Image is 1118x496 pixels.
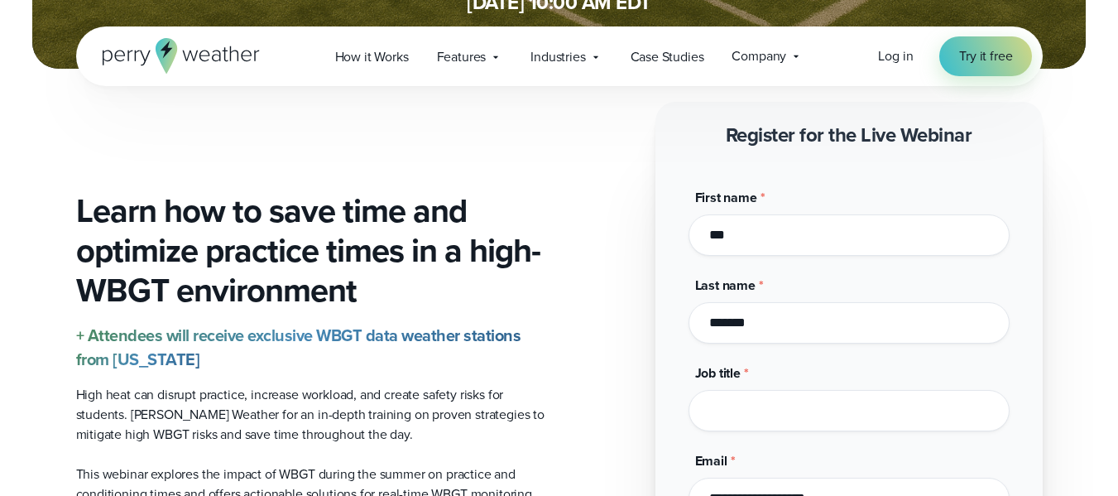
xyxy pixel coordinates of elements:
a: Case Studies [617,40,718,74]
span: Company [732,46,786,66]
span: Features [437,47,487,67]
h3: Learn how to save time and optimize practice times in a high-WBGT environment [76,191,546,311]
span: Job title [695,364,741,383]
a: How it Works [321,40,423,74]
span: First name [695,188,757,207]
a: Try it free [939,36,1032,76]
span: Email [695,451,727,470]
span: Case Studies [631,47,704,67]
a: Log in [878,46,913,66]
span: Log in [878,46,913,65]
span: Try it free [959,46,1012,66]
p: High heat can disrupt practice, increase workload, and create safety risks for students. [PERSON_... [76,385,546,445]
span: How it Works [335,47,409,67]
strong: Register for the Live Webinar [726,120,972,150]
strong: + Attendees will receive exclusive WBGT data weather stations from [US_STATE] [76,323,521,372]
span: Industries [530,47,585,67]
span: Last name [695,276,756,295]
